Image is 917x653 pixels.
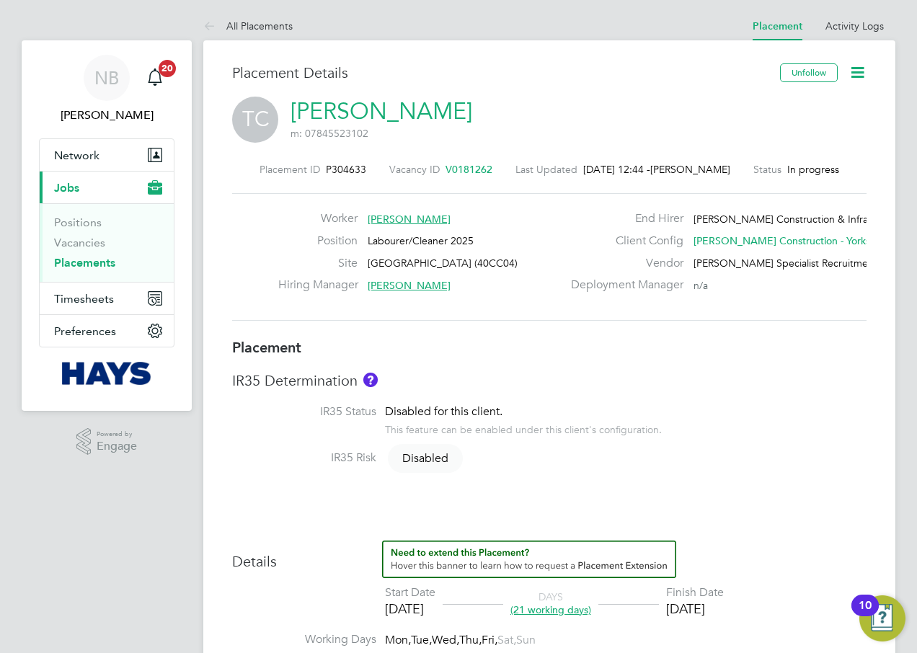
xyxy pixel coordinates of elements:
span: TC [232,97,278,143]
span: Powered by [97,428,137,440]
button: Open Resource Center, 10 new notifications [859,595,905,641]
a: [PERSON_NAME] [291,97,472,125]
span: Wed, [432,633,459,647]
a: All Placements [203,19,293,32]
a: Activity Logs [825,19,884,32]
label: Working Days [232,632,376,647]
img: hays-logo-retina.png [62,362,152,385]
a: Placement [753,20,802,32]
div: [DATE] [666,600,724,617]
a: Go to home page [39,362,174,385]
a: NB[PERSON_NAME] [39,55,174,124]
span: Labourer/Cleaner 2025 [368,234,474,247]
span: Jobs [54,181,79,195]
span: m: 07845523102 [291,127,368,140]
label: Deployment Manager [562,277,683,293]
div: Jobs [40,203,174,282]
span: Timesheets [54,292,114,306]
span: Network [54,148,99,162]
span: 20 [159,60,176,77]
label: Status [753,163,781,176]
label: IR35 Risk [232,450,376,466]
span: In progress [787,163,839,176]
label: IR35 Status [232,404,376,419]
span: V0181262 [446,163,492,176]
span: [PERSON_NAME] Specialist Recruitment Limited [694,257,914,270]
span: [PERSON_NAME] Construction & Infrast… [694,213,886,226]
span: Disabled for this client. [385,404,502,419]
label: Client Config [562,234,683,249]
span: [PERSON_NAME] [650,163,730,176]
button: Timesheets [40,283,174,314]
span: [PERSON_NAME] [368,213,451,226]
span: Engage [97,440,137,453]
h3: Details [232,541,867,571]
span: n/a [694,279,708,292]
button: Unfollow [780,63,838,82]
span: (21 working days) [510,603,591,616]
div: Start Date [385,585,435,600]
label: Last Updated [515,163,577,176]
label: Vacancy ID [389,163,440,176]
div: 10 [859,605,872,624]
label: Site [278,256,358,271]
span: Sun [516,633,536,647]
div: This feature can be enabled under this client's configuration. [385,419,662,436]
span: Thu, [459,633,482,647]
h3: IR35 Determination [232,371,867,390]
a: Positions [54,216,102,229]
div: Finish Date [666,585,724,600]
a: Powered byEngage [76,428,138,456]
label: Placement ID [260,163,320,176]
span: Naraiyan Bhardwaj [39,107,174,124]
span: [PERSON_NAME] Construction - Yorksh… [694,234,886,247]
span: Sat, [497,633,516,647]
span: Tue, [411,633,432,647]
div: [DATE] [385,600,435,617]
button: About IR35 [363,373,378,387]
span: NB [94,68,119,87]
button: How to extend a Placement? [382,541,676,578]
label: Worker [278,211,358,226]
button: Network [40,139,174,171]
span: Fri, [482,633,497,647]
label: Position [278,234,358,249]
label: Hiring Manager [278,277,358,293]
h3: Placement Details [232,63,769,82]
span: [GEOGRAPHIC_DATA] (40CC04) [368,257,518,270]
span: Mon, [385,633,411,647]
button: Jobs [40,172,174,203]
nav: Main navigation [22,40,192,411]
span: Preferences [54,324,116,338]
a: Placements [54,256,115,270]
span: Disabled [388,444,463,473]
div: DAYS [503,590,598,616]
label: Vendor [562,256,683,271]
button: Preferences [40,315,174,347]
span: P304633 [326,163,366,176]
a: 20 [141,55,169,101]
a: Vacancies [54,236,105,249]
span: [PERSON_NAME] [368,279,451,292]
span: [DATE] 12:44 - [583,163,650,176]
label: End Hirer [562,211,683,226]
b: Placement [232,339,301,356]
